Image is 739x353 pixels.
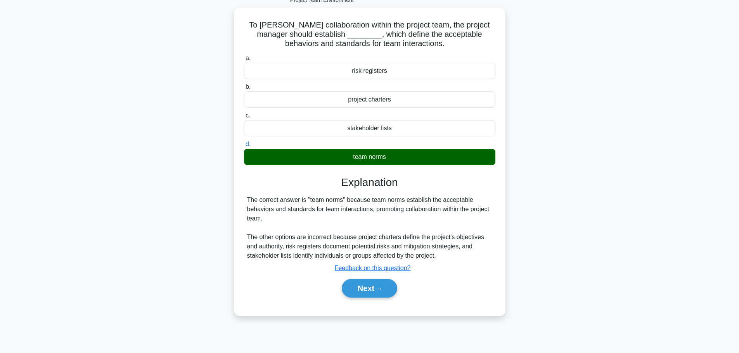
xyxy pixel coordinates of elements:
[246,83,251,90] span: b.
[243,20,496,49] h5: To [PERSON_NAME] collaboration within the project team, the project manager should establish ____...
[246,55,251,61] span: a.
[246,112,250,119] span: c.
[335,265,411,271] a: Feedback on this question?
[246,141,251,147] span: d.
[244,91,495,108] div: project charters
[244,63,495,79] div: risk registers
[244,120,495,136] div: stakeholder lists
[247,195,492,260] div: The correct answer is "team norms" because team norms establish the acceptable behaviors and stan...
[342,279,397,298] button: Next
[249,176,491,189] h3: Explanation
[244,149,495,165] div: team norms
